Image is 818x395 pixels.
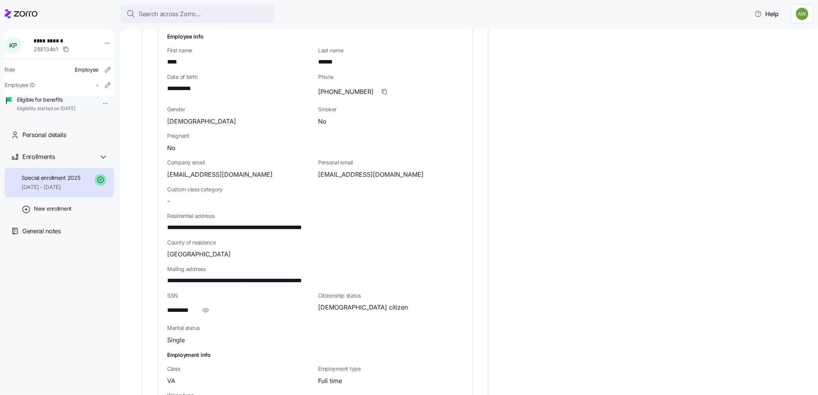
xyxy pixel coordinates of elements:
[22,130,66,140] span: Personal details
[167,159,312,166] span: Company email
[167,212,463,220] span: Residential address
[167,186,312,193] span: Custom class category
[167,32,463,40] h1: Employee info
[5,81,35,89] span: Employee ID
[22,174,80,182] span: Special enrollment 2025
[318,365,463,373] span: Employment type
[318,170,424,179] span: [EMAIL_ADDRESS][DOMAIN_NAME]
[34,205,72,213] span: New enrollment
[17,96,75,104] span: Eligible for benefits
[9,42,17,49] span: K P
[167,47,312,54] span: First name
[5,66,15,74] span: Role
[167,351,463,359] h1: Employment info
[318,303,408,312] span: [DEMOGRAPHIC_DATA] citizen
[120,5,274,23] button: Search across Zorro...
[318,159,463,166] span: Personal email
[22,152,55,162] span: Enrollments
[318,47,463,54] span: Last name
[167,170,273,179] span: [EMAIL_ADDRESS][DOMAIN_NAME]
[796,8,808,20] img: 187a7125535df60c6aafd4bbd4ff0edb
[167,196,170,206] span: -
[167,324,312,332] span: Marital status
[34,45,58,53] span: 288134b1
[318,87,374,97] span: [PHONE_NUMBER]
[167,105,312,113] span: Gender
[167,73,312,81] span: Date of birth
[96,81,99,89] span: -
[167,132,463,140] span: Pregnant
[318,376,342,386] span: Full time
[318,105,463,113] span: Smoker
[318,117,327,126] span: No
[318,292,463,300] span: Citizenship status
[75,66,99,74] span: Employee
[318,73,463,81] span: Phone
[167,117,236,126] span: [DEMOGRAPHIC_DATA]
[167,265,463,273] span: Mailing address
[754,9,779,18] span: Help
[167,292,312,300] span: SSN
[167,249,231,259] span: [GEOGRAPHIC_DATA]
[22,183,80,191] span: [DATE] - [DATE]
[17,105,75,112] span: Eligibility started on [DATE]
[167,376,175,386] span: VA
[167,239,463,246] span: County of residence
[167,143,176,153] span: No
[167,365,312,373] span: Class
[139,9,201,19] span: Search across Zorro...
[22,226,61,236] span: General notes
[167,335,185,345] span: Single
[748,6,785,22] button: Help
